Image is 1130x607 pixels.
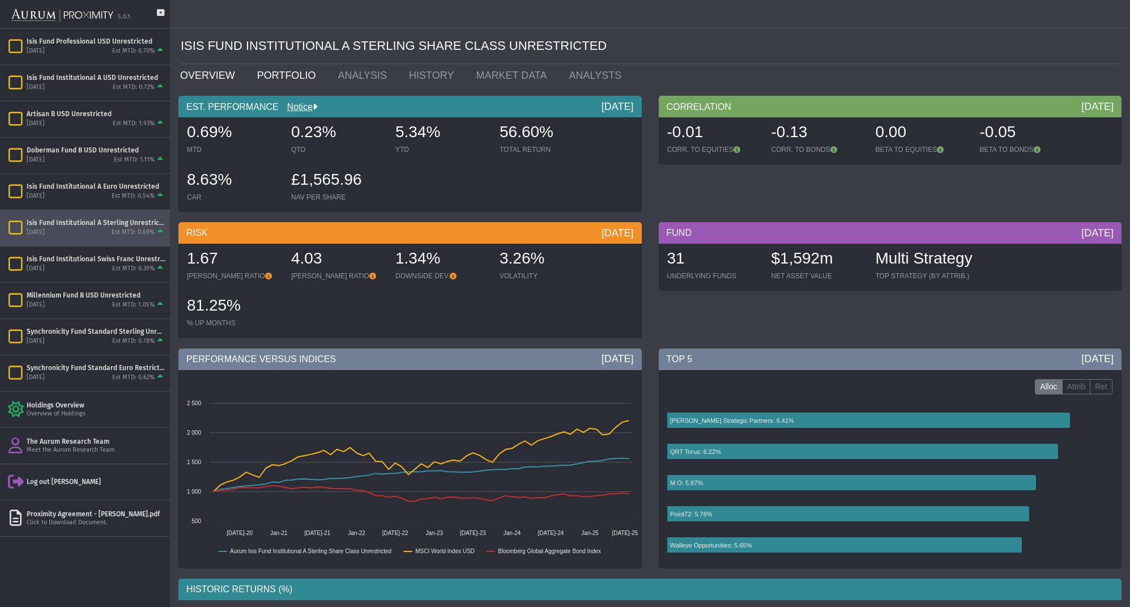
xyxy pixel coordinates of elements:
[1081,226,1114,240] div: [DATE]
[27,265,45,273] div: [DATE]
[112,301,155,309] div: Est MTD: 1.05%
[395,121,488,145] div: 5.34%
[187,430,201,436] text: 2 000
[538,530,564,536] text: [DATE]-24
[113,83,155,92] div: Est MTD: 0.72%
[460,530,486,536] text: [DATE]-23
[118,13,130,22] div: 5.0.1
[27,254,165,264] div: Isis Fund Institutional Swiss Franc Unrestricted
[291,248,384,271] div: 4.03
[112,265,155,273] div: Est MTD: 0.39%
[27,156,45,164] div: [DATE]
[27,301,45,309] div: [DATE]
[187,248,280,271] div: 1.67
[27,401,165,410] div: Holdings Overview
[27,228,45,237] div: [DATE]
[27,519,165,527] div: Click to Download Document.
[291,193,384,202] div: NAV PER SHARE
[178,222,642,244] div: RISK
[500,248,592,271] div: 3.26%
[187,295,280,319] div: 81.25%
[191,518,201,524] text: 500
[27,146,165,155] div: Doberman Fund B USD Unrestricted
[27,446,165,455] div: Meet the Aurum Research Team
[670,479,703,486] text: M O: 5.87%
[980,145,1073,154] div: BETA TO BONDS
[27,120,45,128] div: [DATE]
[27,337,45,346] div: [DATE]
[876,248,973,271] div: Multi Strategy
[329,64,400,87] a: ANALYSIS
[395,145,488,154] div: YTD
[670,448,721,455] text: QRT Torus: 6.22%
[771,248,864,271] div: $1,592m
[659,222,1122,244] div: FUND
[670,511,713,517] text: Point72: 5.76%
[27,437,165,446] div: The Aurum Research Team
[1081,352,1114,366] div: [DATE]
[187,123,232,141] span: 0.69%
[467,64,560,87] a: MARKET DATA
[771,271,864,281] div: NET ASSET VALUE
[500,145,592,154] div: TOTAL RETURN
[27,410,165,418] div: Overview of Holdings
[27,373,45,382] div: [DATE]
[27,109,165,118] div: Artisan B USD Unrestricted
[172,64,249,87] a: OVERVIEW
[876,121,969,145] div: 0.00
[249,64,330,87] a: PORTFOLIO
[426,530,444,536] text: Jan-23
[667,271,760,281] div: UNDERLYING FUNDS
[27,363,165,372] div: Synchronicity Fund Standard Euro Restricted
[602,226,634,240] div: [DATE]
[187,400,201,406] text: 2 500
[112,47,155,56] div: Est MTD: 0.70%
[178,579,1122,600] div: HISTORIC RETURNS (%)
[400,64,467,87] a: HISTORY
[279,101,317,113] div: Notice
[291,271,384,281] div: [PERSON_NAME] RATIO
[876,271,973,281] div: TOP STRATEGY (BY ATTRIB.)
[27,291,165,300] div: Millennium Fund B USD Unrestricted
[659,96,1122,117] div: CORRELATION
[27,510,165,519] div: Proximity Agreement - [PERSON_NAME].pdf
[670,417,794,424] text: [PERSON_NAME] Strategic Partners: 6.41%
[980,121,1073,145] div: -0.05
[667,145,760,154] div: CORR. TO EQUITIES
[187,193,280,202] div: CAR
[348,530,365,536] text: Jan-22
[112,228,155,237] div: Est MTD: 0.69%
[876,145,969,154] div: BETA TO EQUITIES
[504,530,521,536] text: Jan-24
[771,121,864,145] div: -0.13
[670,542,752,549] text: Walleye Opportunities: 5.65%
[602,100,634,113] div: [DATE]
[230,548,391,554] text: Aurum Isis Fund Institutional A Sterling Share Class Unrestricted
[395,271,488,281] div: DOWNSIDE DEV.
[1090,379,1112,395] label: Ret
[114,156,155,164] div: Est MTD: 1.11%
[602,352,634,366] div: [DATE]
[612,530,638,536] text: [DATE]-25
[500,121,592,145] div: 56.60%
[500,271,592,281] div: VOLATILITY
[11,3,113,28] img: Aurum-Proximity%20white.svg
[181,28,1122,64] div: ISIS FUND INSTITUTIONAL A STERLING SHARE CLASS UNRESTRICTED
[27,192,45,201] div: [DATE]
[270,530,288,536] text: Jan-21
[291,145,384,154] div: QTD
[415,548,475,554] text: MSCI World Index USD
[112,373,155,382] div: Est MTD: 0.62%
[659,349,1122,370] div: TOP 5
[27,218,165,227] div: Isis Fund Institutional A Sterling Unrestricted
[112,337,155,346] div: Est MTD: 0.78%
[560,64,635,87] a: ANALYSTS
[27,477,165,486] div: Log out [PERSON_NAME]
[1081,100,1114,113] div: [DATE]
[27,182,165,191] div: Isis Fund Institutional A Euro Unrestricted
[27,83,45,92] div: [DATE]
[27,327,165,336] div: Synchronicity Fund Standard Sterling Unrestricted
[304,530,330,536] text: [DATE]-21
[382,530,408,536] text: [DATE]-22
[279,102,313,112] a: Notice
